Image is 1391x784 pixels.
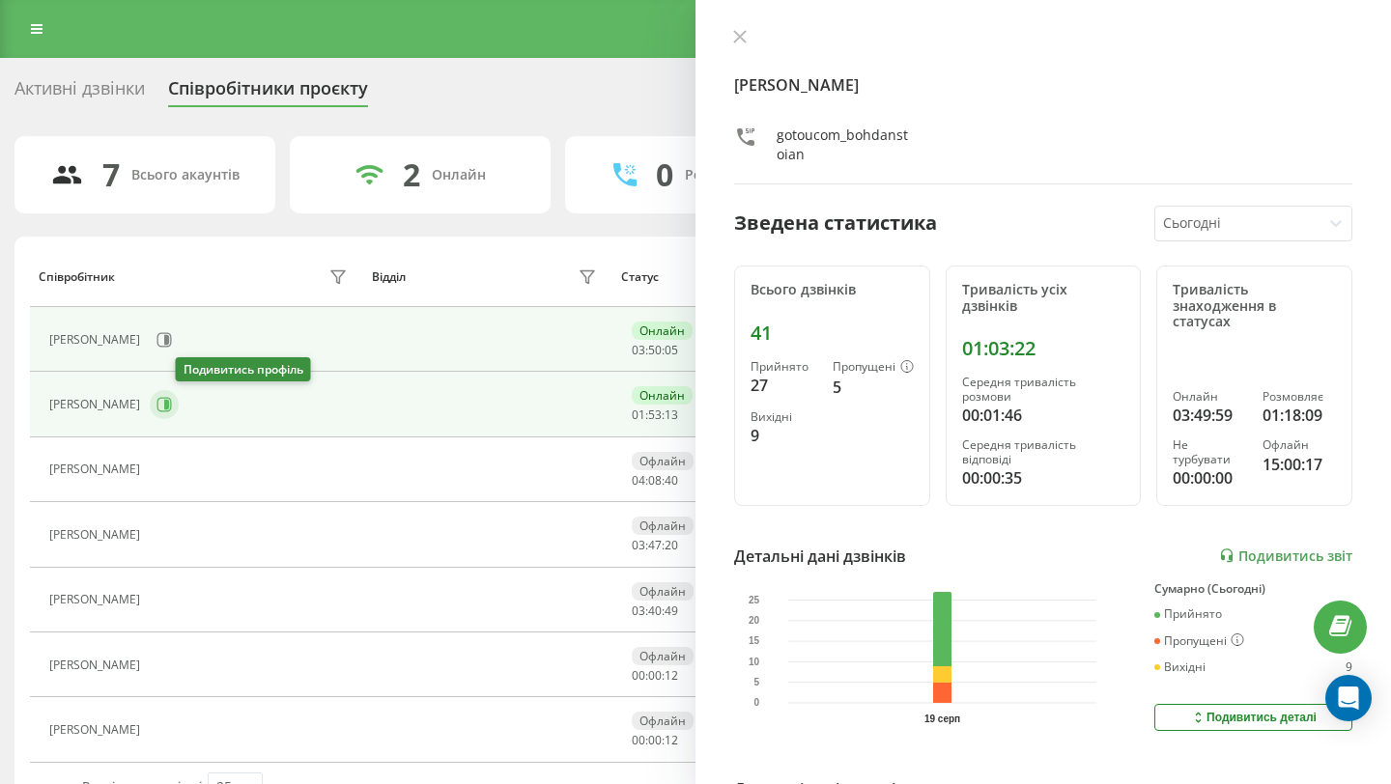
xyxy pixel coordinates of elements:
[751,360,817,374] div: Прийнято
[1154,607,1222,621] div: Прийнято
[1154,633,1244,649] div: Пропущені
[962,438,1125,466] div: Середня тривалість відповіді
[632,342,645,358] span: 03
[749,657,760,667] text: 10
[749,635,760,646] text: 15
[632,344,678,357] div: : :
[1173,282,1336,330] div: Тривалість знаходження в статусах
[621,270,659,284] div: Статус
[49,398,145,411] div: [PERSON_NAME]
[632,386,693,405] div: Онлайн
[648,537,662,553] span: 47
[665,472,678,489] span: 40
[632,604,678,618] div: : :
[833,376,914,399] div: 5
[1190,710,1317,725] div: Подивитись деталі
[751,424,817,447] div: 9
[632,322,693,340] div: Онлайн
[777,126,915,164] div: gotoucom_bohdanstoian
[648,472,662,489] span: 08
[648,602,662,619] span: 40
[665,342,678,358] span: 05
[749,595,760,605] text: 25
[49,658,145,672] div: [PERSON_NAME]
[734,73,1352,97] h4: [PERSON_NAME]
[632,452,694,470] div: Офлайн
[372,270,406,284] div: Відділ
[49,723,145,737] div: [PERSON_NAME]
[432,167,486,183] div: Онлайн
[1263,404,1336,427] div: 01:18:09
[632,517,694,535] div: Офлайн
[632,539,678,552] div: : :
[648,732,662,748] span: 00
[168,78,368,108] div: Співробітники проєкту
[632,647,694,665] div: Офлайн
[754,677,760,687] text: 5
[648,406,662,423] span: 53
[962,404,1125,427] div: 00:01:46
[632,582,694,601] div: Офлайн
[39,270,115,284] div: Співробітник
[1346,660,1352,674] div: 9
[962,282,1125,315] div: Тривалість усіх дзвінків
[962,337,1125,360] div: 01:03:22
[734,545,906,568] div: Детальні дані дзвінків
[665,406,678,423] span: 13
[734,209,937,238] div: Зведена статистика
[131,167,240,183] div: Всього акаунтів
[1173,466,1246,490] div: 00:00:00
[1263,438,1336,452] div: Офлайн
[751,410,817,424] div: Вихідні
[962,376,1125,404] div: Середня тривалість розмови
[1263,390,1336,404] div: Розмовляє
[632,537,645,553] span: 03
[751,282,914,298] div: Всього дзвінків
[49,593,145,606] div: [PERSON_NAME]
[1325,675,1372,721] div: Open Intercom Messenger
[754,697,760,708] text: 0
[648,342,662,358] span: 50
[14,78,145,108] div: Активні дзвінки
[833,360,914,376] div: Пропущені
[656,156,673,193] div: 0
[685,167,779,183] div: Розмовляють
[632,712,694,730] div: Офлайн
[632,732,645,748] span: 00
[632,602,645,619] span: 03
[749,615,760,626] text: 20
[1219,547,1352,564] a: Подивитись звіт
[632,406,645,423] span: 01
[632,408,678,422] div: : :
[751,322,914,345] div: 41
[665,537,678,553] span: 20
[665,602,678,619] span: 49
[1154,582,1352,596] div: Сумарно (Сьогодні)
[665,732,678,748] span: 12
[403,156,420,193] div: 2
[1173,438,1246,466] div: Не турбувати
[1173,390,1246,404] div: Онлайн
[49,462,145,476] div: [PERSON_NAME]
[924,714,960,724] text: 19 серп
[648,667,662,684] span: 00
[1154,704,1352,731] button: Подивитись деталі
[632,669,678,683] div: : :
[962,466,1125,490] div: 00:00:35
[751,374,817,397] div: 27
[102,156,120,193] div: 7
[632,474,678,488] div: : :
[1263,453,1336,476] div: 15:00:17
[665,667,678,684] span: 12
[632,667,645,684] span: 00
[176,357,311,381] div: Подивитись профіль
[1154,660,1206,674] div: Вихідні
[49,528,145,542] div: [PERSON_NAME]
[49,333,145,347] div: [PERSON_NAME]
[632,472,645,489] span: 04
[1173,404,1246,427] div: 03:49:59
[632,734,678,747] div: : :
